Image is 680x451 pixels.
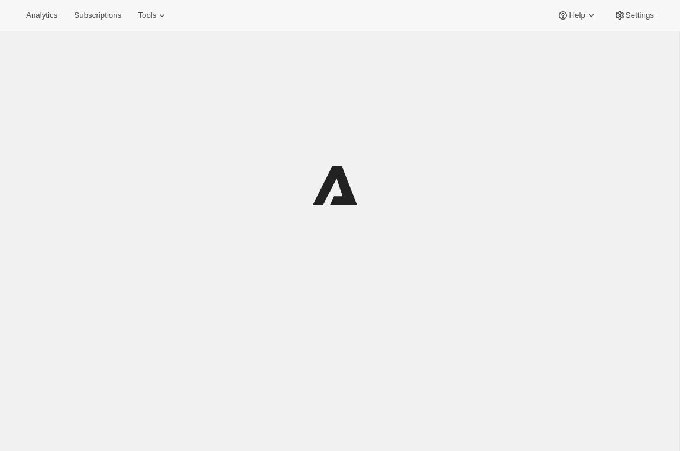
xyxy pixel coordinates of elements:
[26,11,57,20] span: Analytics
[138,11,156,20] span: Tools
[67,7,128,24] button: Subscriptions
[607,7,661,24] button: Settings
[550,7,604,24] button: Help
[74,11,121,20] span: Subscriptions
[19,7,64,24] button: Analytics
[569,11,585,20] span: Help
[626,11,654,20] span: Settings
[131,7,175,24] button: Tools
